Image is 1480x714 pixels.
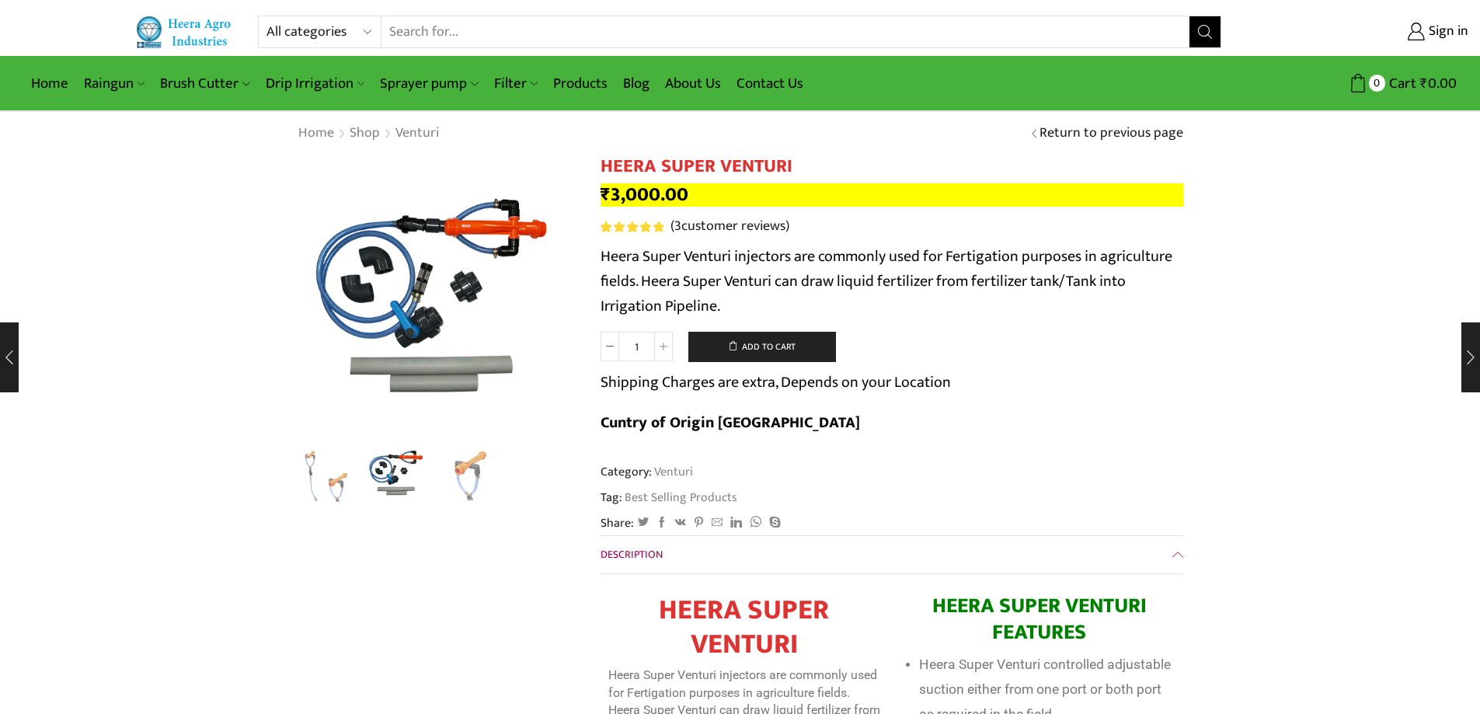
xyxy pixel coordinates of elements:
a: Brush Cutter [152,65,257,102]
span: Category: [601,463,693,481]
button: Add to cart [688,332,836,363]
a: Best Selling Products [622,489,737,507]
strong: HEERA SUPER VENTURI [659,587,829,667]
li: 1 / 3 [294,443,358,505]
span: Cart [1385,73,1416,94]
li: 3 / 3 [437,443,502,505]
nav: Breadcrumb [298,124,440,144]
a: 0 Cart ₹0.00 [1237,69,1457,98]
a: Home [23,65,76,102]
img: Heera Super Venturi [294,443,358,507]
span: Description [601,545,663,563]
a: Products [545,65,615,102]
a: Sign in [1245,18,1468,46]
a: 3 [437,443,502,507]
span: 0 [1369,75,1385,91]
a: Raingun [76,65,152,102]
a: Sprayer pump [372,65,486,102]
a: Filter [486,65,545,102]
input: Search for... [381,16,1190,47]
span: Rated out of 5 based on customer ratings [601,221,663,232]
a: About Us [657,65,729,102]
a: all [365,441,430,505]
a: Shop [349,124,381,144]
b: Cuntry of Origin [GEOGRAPHIC_DATA] [601,409,860,436]
a: (3customer reviews) [670,217,789,237]
input: Product quantity [619,332,654,361]
a: Drip Irrigation [258,65,372,102]
a: Contact Us [729,65,811,102]
div: Rated 5.00 out of 5 [601,221,663,232]
a: Venturi [395,124,440,144]
h1: HEERA SUPER VENTURI [601,155,1183,178]
li: 2 / 3 [365,443,430,505]
span: HEERA SUPER VENTURI FEATURES [932,588,1147,650]
img: all [298,155,577,435]
span: Share: [601,514,634,532]
a: Home [298,124,335,144]
button: Search button [1189,16,1221,47]
p: Heera Super Venturi injectors are commonly used for Fertigation purposes in agriculture fields. H... [601,244,1183,319]
p: Shipping Charges are extra, Depends on your Location [601,370,951,395]
span: ₹ [601,179,611,211]
div: 2 / 3 [298,155,577,435]
a: Return to previous page [1039,124,1183,144]
a: Blog [615,65,657,102]
span: Sign in [1425,22,1468,42]
bdi: 3,000.00 [601,179,688,211]
span: 3 [674,214,681,238]
span: Tag: [601,489,1183,507]
a: Venturi [652,461,693,482]
span: 3 [601,221,667,232]
bdi: 0.00 [1420,71,1457,96]
span: ₹ [1420,71,1428,96]
a: Description [601,536,1183,573]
